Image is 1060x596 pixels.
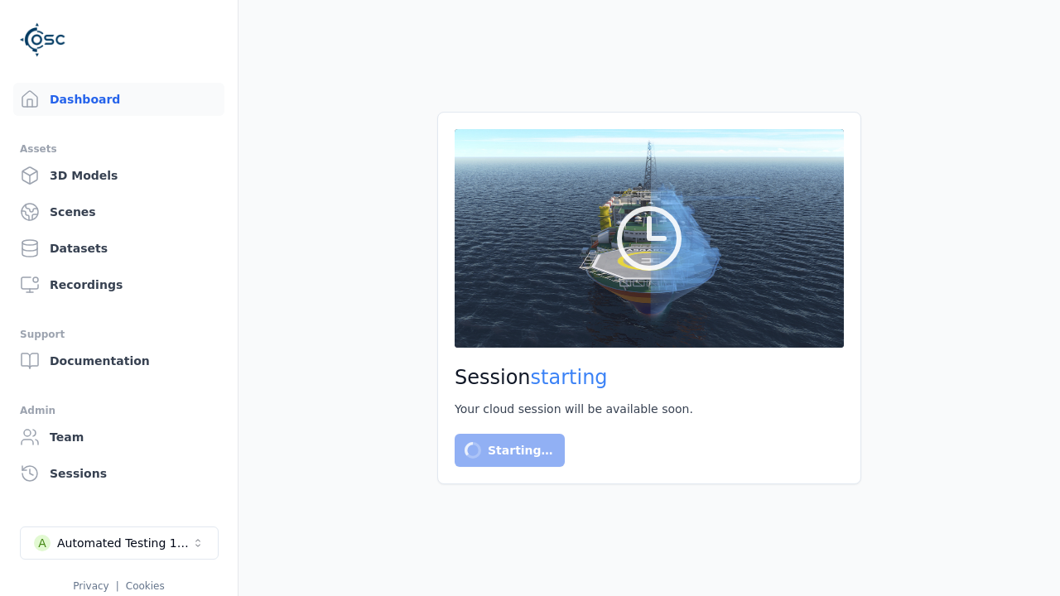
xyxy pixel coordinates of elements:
[13,268,224,301] a: Recordings
[73,580,108,592] a: Privacy
[455,434,565,467] button: Starting…
[13,83,224,116] a: Dashboard
[13,421,224,454] a: Team
[57,535,191,551] div: Automated Testing 1 - Playwright
[13,195,224,228] a: Scenes
[455,401,844,417] div: Your cloud session will be available soon.
[20,324,218,344] div: Support
[116,580,119,592] span: |
[13,457,224,490] a: Sessions
[13,344,224,377] a: Documentation
[20,139,218,159] div: Assets
[20,17,66,63] img: Logo
[13,232,224,265] a: Datasets
[126,580,165,592] a: Cookies
[20,401,218,421] div: Admin
[455,364,844,391] h2: Session
[34,535,51,551] div: A
[531,366,608,389] span: starting
[13,159,224,192] a: 3D Models
[20,526,219,560] button: Select a workspace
